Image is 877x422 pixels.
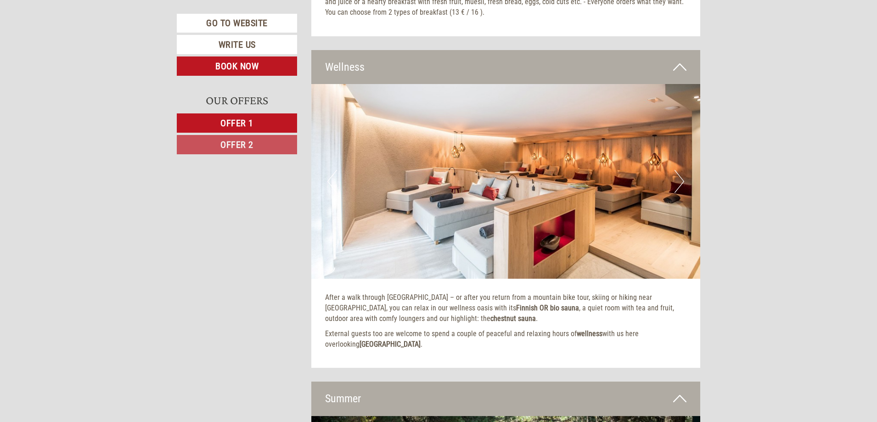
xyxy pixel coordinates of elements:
strong: chestnut sauna [490,314,536,323]
span: Offer 1 [220,118,253,129]
button: Previous [327,170,337,193]
a: Book now [177,56,297,76]
div: Our offers [177,92,297,109]
strong: wellness [577,329,602,338]
div: Wellness [311,50,701,84]
strong: Finnish OR bio sauna [516,304,579,312]
a: Go to website [177,14,297,33]
p: After a walk through [GEOGRAPHIC_DATA] – or after you return from a mountain bike tour, skiing or... [325,293,687,324]
button: Next [675,170,684,193]
span: Offer 2 [220,139,253,150]
strong: [GEOGRAPHIC_DATA] [360,340,421,349]
a: Write us [177,35,297,54]
div: Summer [311,382,701,416]
p: External guests too are welcome to spend a couple of peaceful and relaxing hours of with us here ... [325,329,687,350]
